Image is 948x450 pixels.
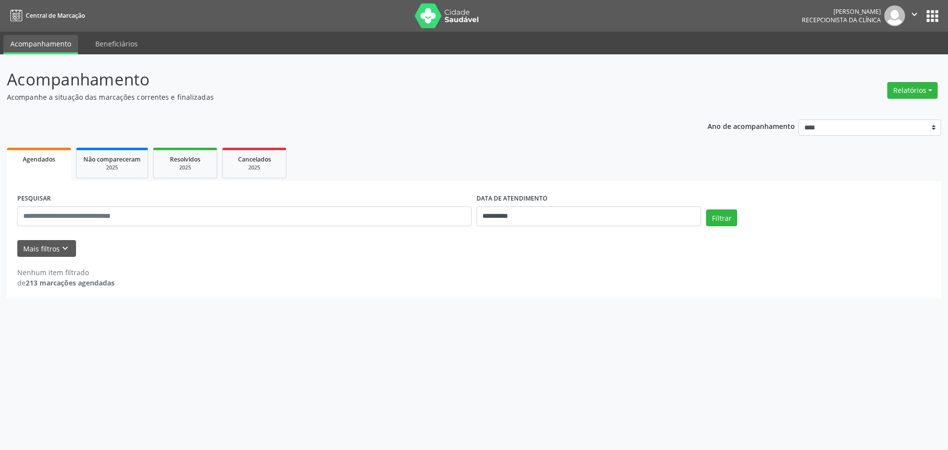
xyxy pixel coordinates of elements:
label: PESQUISAR [17,191,51,206]
div: de [17,278,115,288]
span: Agendados [23,155,55,164]
img: img [884,5,905,26]
div: 2025 [160,164,210,171]
div: 2025 [83,164,141,171]
i:  [909,9,920,20]
p: Ano de acompanhamento [708,120,795,132]
p: Acompanhamento [7,67,661,92]
div: Nenhum item filtrado [17,267,115,278]
i: keyboard_arrow_down [60,243,71,254]
label: DATA DE ATENDIMENTO [476,191,548,206]
div: [PERSON_NAME] [802,7,881,16]
button: Relatórios [887,82,938,99]
button: apps [924,7,941,25]
button: Filtrar [706,209,737,226]
p: Acompanhe a situação das marcações correntes e finalizadas [7,92,661,102]
span: Não compareceram [83,155,141,164]
span: Recepcionista da clínica [802,16,881,24]
a: Acompanhamento [3,35,78,54]
a: Beneficiários [88,35,145,52]
button: Mais filtroskeyboard_arrow_down [17,240,76,257]
span: Resolvidos [170,155,200,164]
strong: 213 marcações agendadas [26,278,115,287]
div: 2025 [230,164,279,171]
button:  [905,5,924,26]
span: Cancelados [238,155,271,164]
a: Central de Marcação [7,7,85,24]
span: Central de Marcação [26,11,85,20]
